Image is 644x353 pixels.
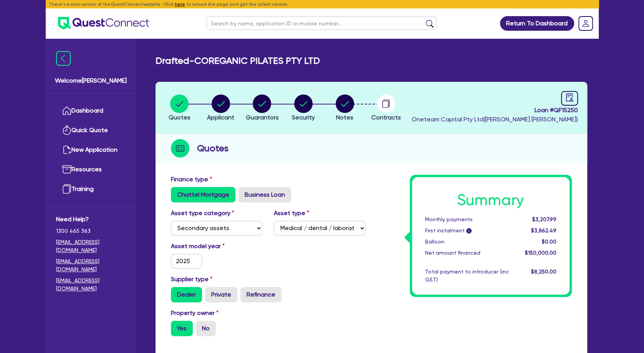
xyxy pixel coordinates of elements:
span: i [466,228,472,234]
a: Return To Dashboard [500,16,574,31]
img: icon-menu-close [56,51,71,66]
a: [EMAIL_ADDRESS][DOMAIN_NAME] [56,277,126,293]
img: training [62,184,71,194]
span: $0.00 [541,239,556,245]
h2: Quotes [197,141,228,155]
img: quest-connect-logo-blue [58,17,149,30]
span: $3,207.99 [532,216,556,222]
span: Applicant [207,114,234,121]
a: Dashboard [56,101,126,121]
label: Dealer [171,287,202,302]
label: No [196,321,216,336]
a: [EMAIL_ADDRESS][DOMAIN_NAME] [56,257,126,273]
button: Applicant [207,94,235,123]
span: Loan # QF15250 [412,106,578,115]
a: [EMAIL_ADDRESS][DOMAIN_NAME] [56,238,126,254]
img: resources [62,165,71,174]
img: step-icon [171,139,189,157]
div: Total payment to introducer (inc GST) [419,268,515,284]
span: $150,000.00 [525,250,556,256]
span: $3,862.49 [531,227,556,234]
button: Security [291,94,315,123]
img: quick-quote [62,126,71,135]
label: Yes [171,321,193,336]
label: Business Loan [238,187,291,202]
button: here [175,1,185,8]
a: Dropdown toggle [576,13,596,33]
a: Quick Quote [56,121,126,140]
div: Monthly payments [419,215,515,224]
label: Asset type category [171,209,234,218]
label: Refinance [240,287,281,302]
input: Search by name, application ID or mobile number... [206,17,437,30]
span: Guarantors [245,114,278,121]
button: Quotes [168,94,191,123]
label: Asset model year [165,242,268,251]
span: 1300 465 363 [56,227,126,235]
button: Contracts [371,94,401,123]
div: Balloon [419,238,515,246]
label: Chattel Mortgage [171,187,235,202]
label: Finance type [171,175,212,184]
span: Welcome [PERSON_NAME] [55,76,127,85]
a: Training [56,179,126,199]
h1: Summary [425,191,556,209]
a: Resources [56,160,126,179]
span: Oneteam Capital Pty Ltd ( [PERSON_NAME] [PERSON_NAME] ) [412,116,578,123]
div: Net amount financed [419,249,515,257]
a: audit [561,91,578,106]
h2: Drafted - COREGANIC PILATES PTY LTD [156,55,320,66]
span: Security [292,114,315,121]
label: Supplier type [171,275,212,284]
img: new-application [62,145,71,154]
label: Asset type [274,209,309,218]
span: Contracts [371,114,401,121]
label: Private [205,287,237,302]
a: New Application [56,140,126,160]
button: Guarantors [245,94,279,123]
div: First instalment [419,227,515,235]
span: audit [565,93,574,102]
span: $8,250.00 [531,268,556,275]
span: Notes [336,114,353,121]
span: Quotes [169,114,190,121]
label: Property owner [171,308,219,318]
span: Need Help? [56,215,126,224]
button: Notes [335,94,354,123]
